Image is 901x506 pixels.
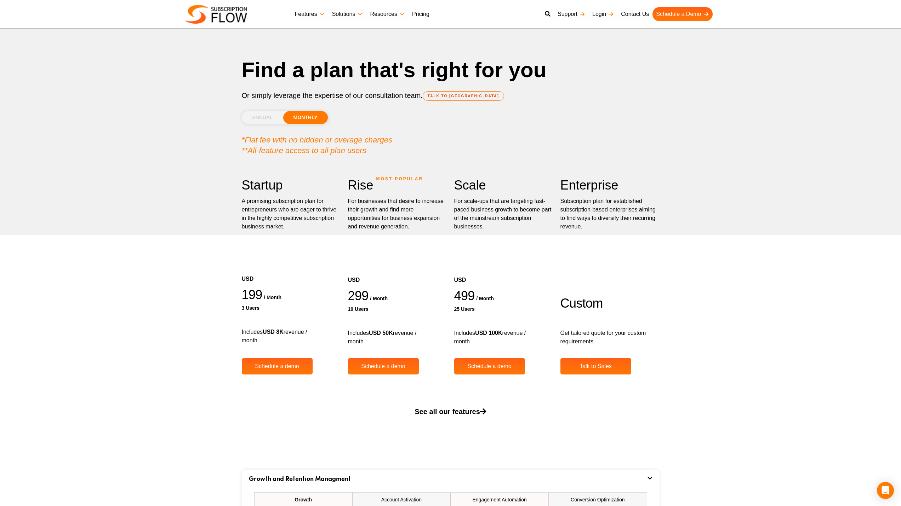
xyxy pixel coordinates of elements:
[454,306,553,313] div: 25 Users
[454,177,553,193] h2: Scale
[560,318,660,355] div: Get tailored quote for your custom requirements.
[589,7,617,21] a: Login
[242,90,660,101] p: Or simply leverage the expertise of our consultation team.
[467,363,512,369] span: Schedule a demo
[291,7,329,21] a: Features
[348,306,447,313] div: 10 Users
[348,318,447,355] div: Includes revenue / month
[242,197,341,231] p: A promising subscription plan for entrepreneurs who are eager to thrive in the highly competitive...
[454,289,475,303] span: 499
[554,7,589,21] a: Support
[255,363,299,369] span: Schedule a demo
[242,135,393,144] em: *Flat fee with no hidden or overage charges
[348,197,447,231] div: For businesses that desire to increase their growth and find more opportunities for business expa...
[283,111,328,124] li: MONTHLY
[348,177,447,193] h2: Rise
[454,358,525,374] a: Schedule a demo
[580,363,612,369] span: Talk to Sales
[242,254,341,287] div: USD
[185,5,247,24] img: Subscriptionflow
[617,7,652,21] a: Contact Us
[382,330,393,336] strong: 50K
[454,255,553,288] div: USD
[242,111,283,124] li: ANNUAL
[652,7,712,21] a: Schedule a Demo
[242,317,341,354] div: Includes revenue / month
[329,7,367,21] a: Solutions
[369,330,381,336] strong: USD
[454,318,553,355] div: Includes revenue / month
[263,329,284,335] strong: USD 8K
[560,177,660,193] h2: Enterprise
[348,255,447,288] div: USD
[242,57,660,83] h1: Find a plan that's right for you
[423,91,504,101] a: TALK TO [GEOGRAPHIC_DATA]
[476,296,494,301] span: / month
[415,408,486,415] span: See all our features
[242,177,341,193] h2: Startup
[242,287,262,302] span: 199
[264,295,281,300] span: / month
[366,7,408,21] a: Resources
[454,197,553,231] div: For scale-ups that are targeting fast-paced business growth to become part of the mainstream subs...
[348,358,419,374] a: Schedule a demo
[376,171,423,187] span: MOST POPULAR
[249,470,652,487] div: Growth and Retention Managment
[242,304,341,312] div: 3 Users
[475,330,502,336] strong: USD 100K
[242,146,366,155] em: **All-feature access to all plan users
[242,358,313,374] a: Schedule a demo
[295,496,312,504] strong: Growth
[348,289,369,303] span: 299
[877,482,894,499] div: Open Intercom Messenger
[560,358,631,374] a: Talk to Sales
[409,7,433,21] a: Pricing
[370,296,388,301] span: / month
[242,406,660,428] a: See all our features
[249,474,351,483] a: Growth and Retention Managment
[560,296,603,310] span: Custom
[361,363,405,369] span: Schedule a demo
[560,197,660,231] p: Subscription plan for established subscription-based enterprises aiming to find ways to diversify...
